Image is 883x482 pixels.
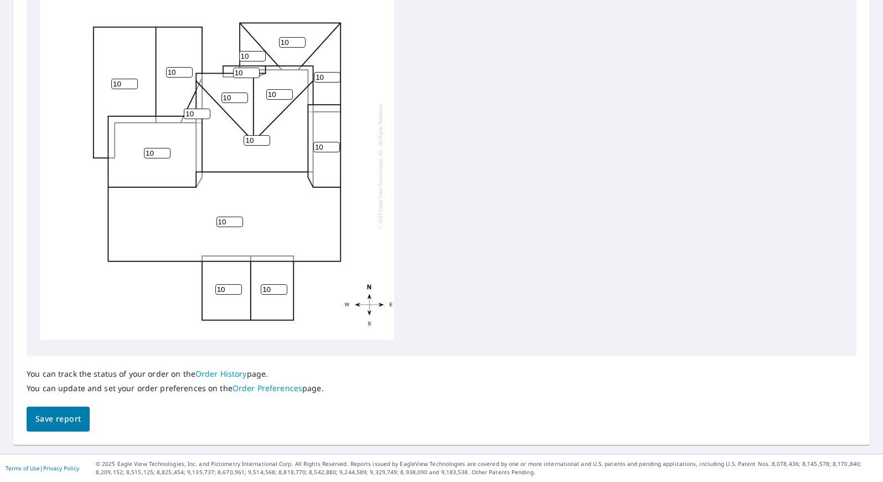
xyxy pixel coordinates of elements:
[27,369,324,379] p: You can track the status of your order on the page.
[27,383,324,393] p: You can update and set your order preferences on the page.
[27,407,90,432] button: Save report
[233,383,302,393] a: Order Preferences
[195,368,247,379] a: Order History
[6,465,79,471] p: |
[96,460,877,476] p: © 2025 Eagle View Technologies, Inc. and Pictometry International Corp. All Rights Reserved. Repo...
[35,412,81,426] span: Save report
[6,464,40,472] a: Terms of Use
[43,464,79,472] a: Privacy Policy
